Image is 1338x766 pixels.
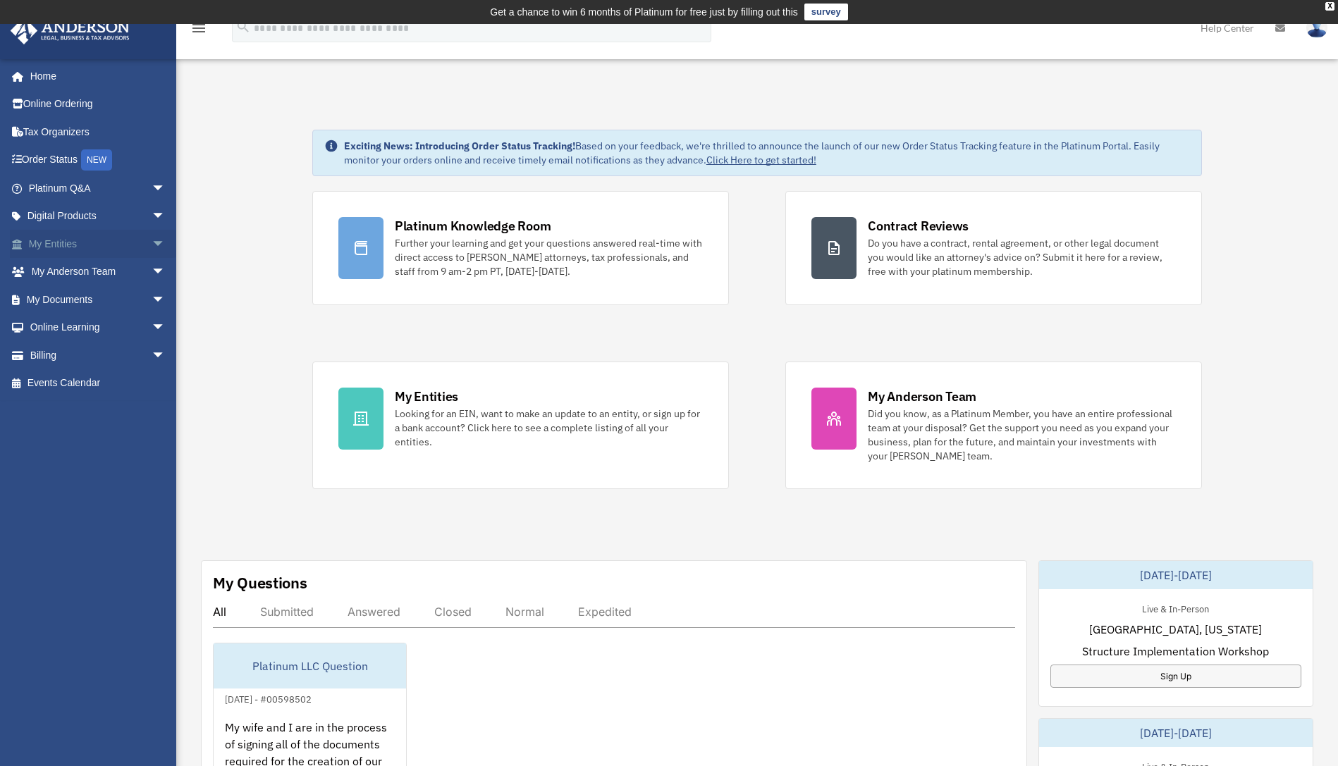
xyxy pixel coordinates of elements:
[152,285,180,314] span: arrow_drop_down
[395,236,703,278] div: Further your learning and get your questions answered real-time with direct access to [PERSON_NAM...
[1050,665,1302,688] a: Sign Up
[868,217,969,235] div: Contract Reviews
[1325,2,1334,11] div: close
[10,118,187,146] a: Tax Organizers
[490,4,798,20] div: Get a chance to win 6 months of Platinum for free just by filling out this
[10,369,187,397] a: Events Calendar
[152,258,180,287] span: arrow_drop_down
[152,230,180,259] span: arrow_drop_down
[785,362,1202,489] a: My Anderson Team Did you know, as a Platinum Member, you have an entire professional team at your...
[10,341,187,369] a: Billingarrow_drop_down
[10,230,187,258] a: My Entitiesarrow_drop_down
[578,605,632,619] div: Expedited
[868,388,976,405] div: My Anderson Team
[235,19,251,35] i: search
[260,605,314,619] div: Submitted
[312,191,729,305] a: Platinum Knowledge Room Further your learning and get your questions answered real-time with dire...
[190,20,207,37] i: menu
[1039,719,1313,747] div: [DATE]-[DATE]
[344,139,1190,167] div: Based on your feedback, we're thrilled to announce the launch of our new Order Status Tracking fe...
[785,191,1202,305] a: Contract Reviews Do you have a contract, rental agreement, or other legal document you would like...
[804,4,848,20] a: survey
[1082,643,1269,660] span: Structure Implementation Workshop
[395,388,458,405] div: My Entities
[434,605,472,619] div: Closed
[395,407,703,449] div: Looking for an EIN, want to make an update to an entity, or sign up for a bank account? Click her...
[868,236,1176,278] div: Do you have a contract, rental agreement, or other legal document you would like an attorney's ad...
[10,174,187,202] a: Platinum Q&Aarrow_drop_down
[6,17,134,44] img: Anderson Advisors Platinum Portal
[868,407,1176,463] div: Did you know, as a Platinum Member, you have an entire professional team at your disposal? Get th...
[1039,561,1313,589] div: [DATE]-[DATE]
[10,62,180,90] a: Home
[505,605,544,619] div: Normal
[81,149,112,171] div: NEW
[10,202,187,230] a: Digital Productsarrow_drop_down
[10,258,187,286] a: My Anderson Teamarrow_drop_down
[1131,600,1220,615] div: Live & In-Person
[190,25,207,37] a: menu
[312,362,729,489] a: My Entities Looking for an EIN, want to make an update to an entity, or sign up for a bank accoun...
[348,605,400,619] div: Answered
[213,572,307,593] div: My Questions
[706,154,816,166] a: Click Here to get started!
[152,341,180,370] span: arrow_drop_down
[152,174,180,203] span: arrow_drop_down
[10,146,187,175] a: Order StatusNEW
[152,202,180,231] span: arrow_drop_down
[1089,621,1262,638] span: [GEOGRAPHIC_DATA], [US_STATE]
[10,314,187,342] a: Online Learningarrow_drop_down
[10,285,187,314] a: My Documentsarrow_drop_down
[152,314,180,342] span: arrow_drop_down
[344,140,575,152] strong: Exciting News: Introducing Order Status Tracking!
[395,217,551,235] div: Platinum Knowledge Room
[1306,18,1327,38] img: User Pic
[10,90,187,118] a: Online Ordering
[214,643,406,688] div: Platinum LLC Question
[213,605,226,619] div: All
[214,691,323,705] div: [DATE] - #00598502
